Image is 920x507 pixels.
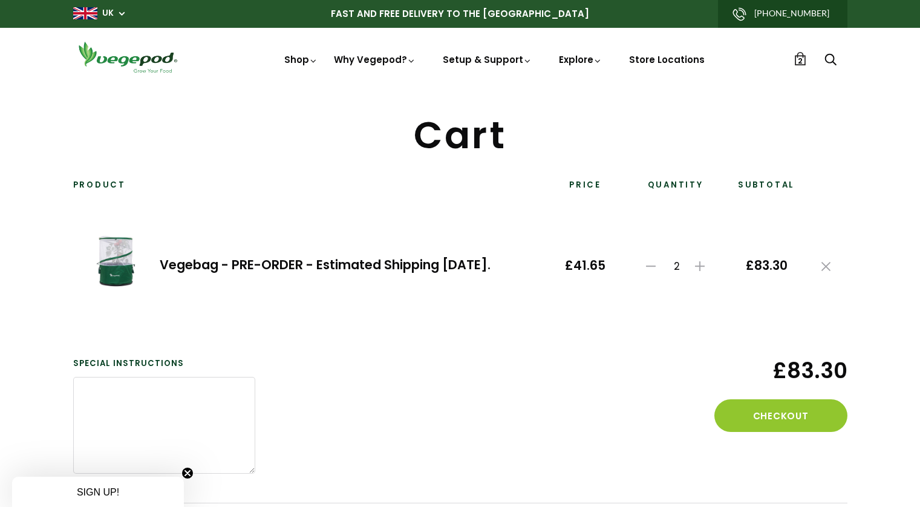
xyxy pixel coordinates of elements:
a: Setup & Support [443,53,532,66]
a: Shop [284,53,318,66]
a: Explore [559,53,602,66]
th: Price [547,179,623,200]
div: SIGN UP!Close teaser [12,477,184,507]
th: Quantity [624,179,728,200]
span: 2 [798,55,803,67]
label: Special instructions [73,358,255,370]
a: Store Locations [629,53,705,66]
img: Vegepod [73,40,182,74]
a: UK [102,7,114,19]
th: Product [73,179,547,200]
a: Search [824,54,837,67]
th: Subtotal [728,179,805,200]
span: £83.30 [665,358,847,384]
a: Why Vegepod? [334,53,416,66]
img: Vegebag - PRE-ORDER - Estimated Shipping August 20th. [88,232,145,290]
a: 2 [794,52,807,65]
span: SIGN UP! [77,487,119,497]
span: £83.30 [742,258,791,273]
button: Close teaser [181,467,194,479]
span: 2 [662,260,691,272]
img: gb_large.png [73,7,97,19]
h1: Cart [73,117,847,154]
span: £41.65 [561,258,608,273]
a: Vegebag - PRE-ORDER - Estimated Shipping [DATE]. [160,256,491,273]
button: Checkout [714,399,847,432]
